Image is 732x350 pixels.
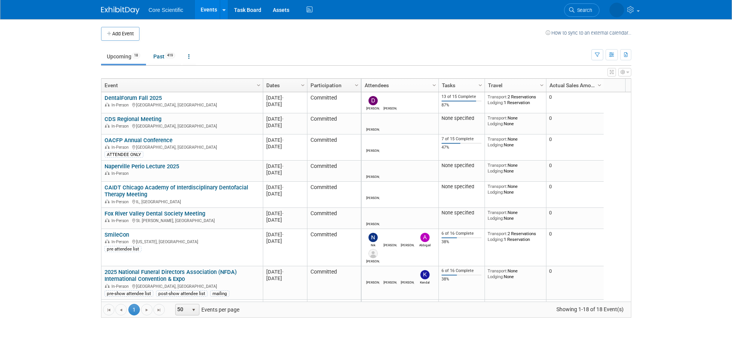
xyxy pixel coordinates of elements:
[266,169,304,176] div: [DATE]
[156,290,207,297] div: post-show attendee list
[477,82,483,88] span: Column Settings
[386,96,395,105] img: Julie Serrano
[488,163,543,174] div: None None
[366,242,380,247] div: Nik Koelblinger
[430,79,438,90] a: Column Settings
[266,210,304,217] div: [DATE]
[488,189,504,195] span: Lodging:
[546,134,604,161] td: 0
[105,145,110,149] img: In-Person Event
[442,115,481,121] div: None specified
[118,307,124,313] span: Go to the previous page
[366,174,380,179] div: Robert Dittmann
[488,210,508,215] span: Transport:
[488,121,504,126] span: Lodging:
[442,136,481,142] div: 7 of 15 Complete
[403,270,412,279] img: Dylan Gara
[153,304,165,315] a: Go to the last page
[105,283,259,289] div: [GEOGRAPHIC_DATA], [GEOGRAPHIC_DATA]
[266,95,304,101] div: [DATE]
[307,92,361,113] td: Committed
[105,171,110,175] img: In-Person Event
[105,144,259,150] div: [GEOGRAPHIC_DATA], [GEOGRAPHIC_DATA]
[105,284,110,288] img: In-Person Event
[488,184,508,189] span: Transport:
[488,231,543,242] div: 2 Reservations 1 Reservation
[546,30,631,36] a: How to sync to an external calendar...
[368,117,378,126] img: Robert Dittmann
[105,184,248,198] a: CAIDT Chicago Academy of Interdisciplinary Dentofacial Therapy Meeting
[488,274,504,279] span: Lodging:
[546,92,604,113] td: 0
[307,266,361,300] td: Committed
[105,246,141,252] div: pre attendee list
[266,217,304,223] div: [DATE]
[488,237,504,242] span: Lodging:
[105,239,110,243] img: In-Person Event
[366,279,380,284] div: Robert Dittmann
[488,94,543,105] div: 2 Reservations 1 Reservation
[105,269,237,283] a: 2025 National Funeral Directors Association (NFDA) International Convention & Expo
[574,7,592,13] span: Search
[111,145,131,150] span: In-Person
[488,115,508,121] span: Transport:
[488,115,543,126] div: None None
[310,79,356,92] a: Participation
[549,304,631,315] span: Showing 1-18 of 18 Event(s)
[256,82,262,88] span: Column Settings
[549,79,599,92] a: Actual Sales Amount
[105,137,173,144] a: OACFP Annual Conference
[282,184,284,190] span: -
[105,218,110,222] img: In-Person Event
[307,182,361,208] td: Committed
[442,277,481,282] div: 38%
[105,79,258,92] a: Event
[307,208,361,229] td: Committed
[105,116,161,123] a: CDS Regional Meeting
[299,79,307,90] a: Column Settings
[383,242,397,247] div: James Belshe
[105,124,110,128] img: In-Person Event
[156,307,162,313] span: Go to the last page
[368,233,378,242] img: Nik Koelblinger
[282,269,284,275] span: -
[111,199,131,204] span: In-Person
[546,300,604,321] td: 0
[442,210,481,216] div: None specified
[282,163,284,169] span: -
[366,148,380,153] div: Mike McKenna
[368,138,378,148] img: Mike McKenna
[366,105,380,110] div: Dan Boro
[488,168,504,174] span: Lodging:
[148,49,181,64] a: Past419
[144,307,150,313] span: Go to the next page
[442,94,481,100] div: 13 of 15 Complete
[442,145,481,150] div: 47%
[596,82,603,88] span: Column Settings
[546,113,604,134] td: 0
[442,163,481,169] div: None specified
[488,163,508,168] span: Transport:
[111,239,131,244] span: In-Person
[420,233,430,242] img: Abbigail Belshe
[266,143,304,150] div: [DATE]
[307,134,361,161] td: Committed
[266,184,304,191] div: [DATE]
[488,136,543,148] div: None None
[546,266,604,300] td: 0
[300,82,306,88] span: Column Settings
[403,233,412,242] img: Dylan Gara
[368,212,378,221] img: Robert Dittmann
[266,79,302,92] a: Dates
[101,49,146,64] a: Upcoming18
[442,239,481,245] div: 38%
[266,231,304,238] div: [DATE]
[165,53,175,58] span: 419
[282,137,284,143] span: -
[103,304,115,315] a: Go to the first page
[368,270,378,279] img: Robert Dittmann
[105,210,205,217] a: Fox River Valley Dental Society Meeting
[115,304,127,315] a: Go to the previous page
[282,95,284,101] span: -
[564,3,599,17] a: Search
